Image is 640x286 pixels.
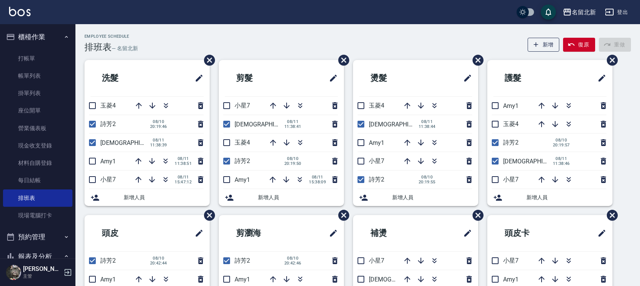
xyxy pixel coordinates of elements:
[541,5,556,20] button: save
[3,207,72,224] a: 現場電腦打卡
[3,227,72,247] button: 預約管理
[225,65,294,92] h2: 剪髮
[150,124,167,129] span: 20:19:46
[3,27,72,47] button: 櫃檯作業
[150,261,167,266] span: 20:42:44
[91,65,160,92] h2: 洗髮
[284,124,301,129] span: 11:38:41
[467,204,485,226] span: 刪除班表
[100,176,116,183] span: 小星7
[235,257,250,264] span: 詩芳2
[100,120,116,128] span: 詩芳2
[369,157,384,165] span: 小星7
[9,7,31,16] img: Logo
[198,204,216,226] span: 刪除班表
[219,189,344,206] div: 新增人員
[3,137,72,154] a: 現金收支登錄
[284,261,301,266] span: 20:42:46
[593,69,606,87] span: 修改班表的標題
[553,156,570,161] span: 08/11
[528,38,560,52] button: 新增
[359,220,428,247] h2: 補燙
[553,138,570,143] span: 08/10
[235,176,250,183] span: Amy1
[560,5,599,20] button: 名留北新
[3,120,72,137] a: 營業儀表板
[553,161,570,166] span: 11:38:46
[84,189,210,206] div: 新增人員
[503,120,519,128] span: 玉菱4
[124,194,204,201] span: 新增人員
[100,257,116,264] span: 詩芳2
[503,276,519,283] span: Amy1
[235,276,250,283] span: Amy1
[563,38,595,52] button: 復原
[23,265,61,273] h5: [PERSON_NAME]
[100,276,116,283] span: Amy1
[526,194,606,201] span: 新增人員
[258,194,338,201] span: 新增人員
[150,256,167,261] span: 08/10
[503,139,519,146] span: 詩芳2
[493,220,567,247] h2: 頭皮卡
[175,175,192,180] span: 08/11
[369,176,384,183] span: 詩芳2
[284,256,301,261] span: 08/10
[190,224,204,242] span: 修改班表的標題
[284,161,301,166] span: 20:19:50
[84,42,112,52] h3: 排班表
[3,247,72,266] button: 報表及分析
[309,175,326,180] span: 08/11
[333,204,350,226] span: 刪除班表
[112,45,138,52] h6: — 名留北新
[3,85,72,102] a: 掛單列表
[503,257,519,264] span: 小星7
[503,102,519,109] span: Amy1
[324,224,338,242] span: 修改班表的標題
[324,69,338,87] span: 修改班表的標題
[602,5,631,19] button: 登出
[553,143,570,148] span: 20:19:57
[359,65,428,92] h2: 燙髮
[225,220,298,247] h2: 剪瀏海
[100,139,166,146] span: [DEMOGRAPHIC_DATA]9
[467,49,485,71] span: 刪除班表
[198,49,216,71] span: 刪除班表
[3,67,72,85] a: 帳單列表
[6,265,21,280] img: Person
[3,172,72,189] a: 每日結帳
[419,175,436,180] span: 08/10
[309,180,326,185] span: 15:38:09
[601,204,619,226] span: 刪除班表
[150,138,167,143] span: 08/11
[235,139,250,146] span: 玉菱4
[3,102,72,119] a: 座位開單
[487,189,612,206] div: 新增人員
[392,194,472,201] span: 新增人員
[459,69,472,87] span: 修改班表的標題
[175,180,192,185] span: 15:47:12
[3,154,72,172] a: 材料自購登錄
[353,189,478,206] div: 新增人員
[601,49,619,71] span: 刪除班表
[150,143,167,148] span: 11:38:39
[369,139,384,146] span: Amy1
[235,121,300,128] span: [DEMOGRAPHIC_DATA]9
[493,65,563,92] h2: 護髮
[419,180,436,185] span: 20:19:55
[235,157,250,165] span: 詩芳2
[419,119,436,124] span: 08/11
[175,161,192,166] span: 11:38:51
[150,119,167,124] span: 08/10
[369,257,384,264] span: 小星7
[593,224,606,242] span: 修改班表的標題
[369,276,434,283] span: [DEMOGRAPHIC_DATA]9
[333,49,350,71] span: 刪除班表
[190,69,204,87] span: 修改班表的標題
[503,158,569,165] span: [DEMOGRAPHIC_DATA]9
[284,119,301,124] span: 08/11
[23,273,61,280] p: 主管
[419,124,436,129] span: 11:38:44
[3,50,72,67] a: 打帳單
[100,158,116,165] span: Amy1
